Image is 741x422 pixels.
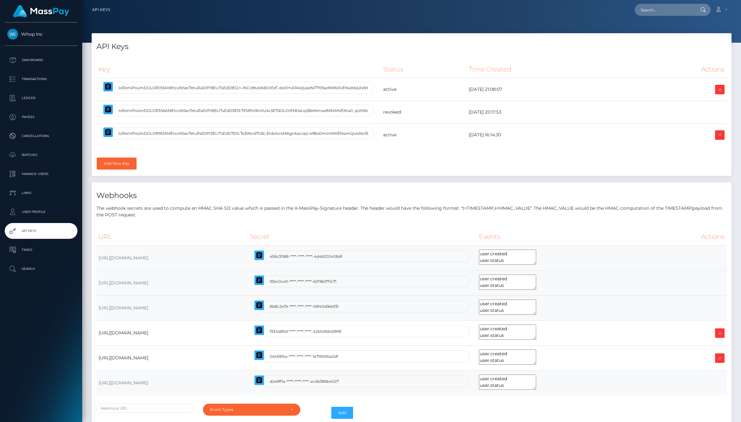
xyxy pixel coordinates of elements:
p: The webhook secrets are used to compute an HMAC SHA 512 value which is passed in the X-MassPay-Si... [96,205,727,218]
a: Ledger [5,90,77,106]
button: Add [331,407,353,419]
td: [DATE] 20:17:53 [467,101,630,124]
textarea: user.created user.status payout.created payout.status payout_reversal.status payout_reversal.crea... [479,350,536,365]
th: Actions [649,228,727,245]
th: URL [96,228,248,245]
th: Key [96,61,381,78]
td: [DATE] 16:14:30 [467,124,630,146]
td: [URL][DOMAIN_NAME] [96,370,248,395]
textarea: user.created user.status payout.created payout.status load.created load.status load.reversed spen... [479,275,536,290]
a: API Keys [5,223,77,239]
td: [URL][DOMAIN_NAME] [96,345,248,370]
p: API Keys [7,226,75,236]
p: Cancellations [7,131,75,141]
td: [URL][DOMAIN_NAME] [96,245,248,270]
td: active [381,124,467,146]
a: Taxes [5,242,77,258]
textarea: user.created user.status payout.created payout.status payout_reversal.created payout_reversal.sta... [479,325,536,340]
a: Add New Key [97,158,137,170]
a: Transactions [5,71,77,87]
p: Dashboard [7,55,75,65]
a: Search [5,261,77,277]
th: Secret [248,228,476,245]
a: User Profile [5,204,77,220]
td: [URL][DOMAIN_NAME] [96,320,248,345]
p: Manage Users [7,169,75,179]
th: Time Created [467,61,630,78]
a: Batches [5,147,77,163]
td: [URL][DOMAIN_NAME] [96,270,248,295]
h4: Webhooks [96,190,727,201]
a: Payees [5,109,77,125]
td: revoked [381,101,467,124]
input: Search... [635,4,694,16]
a: Cancellations [5,128,77,144]
td: [DATE] 21:08:07 [467,78,630,101]
textarea: user.created user.status payout.created payout.status load.created load.status load.reversed spen... [479,300,536,315]
td: active [381,78,467,101]
textarea: user.created user.status payout.created payout.status load.created load.status load.reversed spen... [479,250,536,265]
span: Whop Inc [5,31,77,37]
img: Whop Inc [7,29,18,40]
th: Events [477,228,649,245]
img: MassPay Logo [13,5,69,17]
p: Search [7,264,75,274]
textarea: user.created user.status payout.created payout.status load.created load.status load.reversed spen... [479,375,536,390]
p: Batches [7,150,75,160]
div: Event Types [210,407,285,412]
p: Transactions [7,74,75,84]
input: Webhook URL [96,404,193,413]
p: Payees [7,112,75,122]
td: [URL][DOMAIN_NAME] [96,295,248,320]
p: Links [7,188,75,198]
th: Actions [630,61,727,78]
a: Links [5,185,77,201]
a: Manage Users [5,166,77,182]
p: Taxes [7,245,75,255]
p: User Profile [7,207,75,217]
a: Dashboard [5,52,77,68]
p: Ledger [7,93,75,103]
h4: API Keys [96,41,727,52]
button: Event Types [203,404,300,416]
th: Status [381,61,467,78]
a: API Keys [92,3,110,16]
